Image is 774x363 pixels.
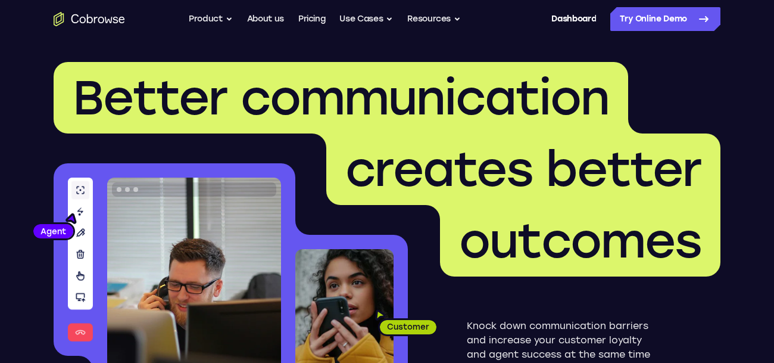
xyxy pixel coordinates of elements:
a: Try Online Demo [610,7,720,31]
button: Resources [407,7,461,31]
a: About us [247,7,284,31]
a: Pricing [298,7,326,31]
button: Use Cases [339,7,393,31]
span: Better communication [73,69,609,126]
a: Go to the home page [54,12,125,26]
span: outcomes [459,212,701,269]
span: creates better [345,141,701,198]
a: Dashboard [551,7,596,31]
button: Product [189,7,233,31]
p: Knock down communication barriers and increase your customer loyalty and agent success at the sam... [467,319,661,362]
